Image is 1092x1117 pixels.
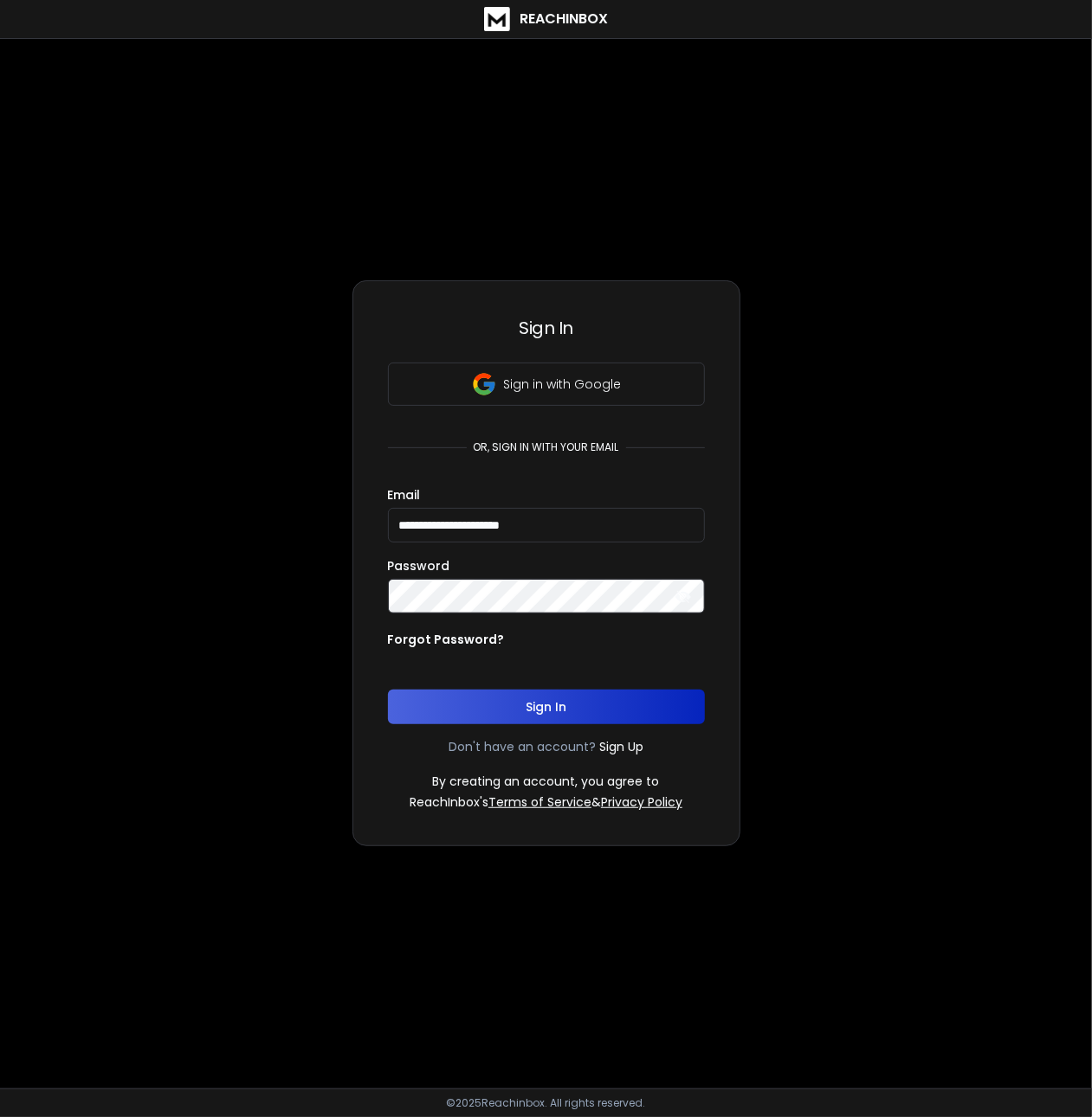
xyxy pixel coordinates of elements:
p: Don't have an account? [449,738,596,755]
p: By creating an account, you agree to [433,773,660,790]
label: Password [388,560,450,572]
h3: Sign In [388,316,705,340]
p: Forgot Password? [388,631,505,648]
a: Sign Up [599,738,643,755]
img: logo [484,7,510,31]
label: Email [388,489,421,501]
a: Terms of Service [488,793,591,811]
p: Sign in with Google [504,376,622,393]
p: or, sign in with your email [467,440,626,454]
p: ReachInbox's & [410,793,682,811]
a: ReachInbox [484,7,609,31]
a: Privacy Policy [601,793,682,811]
h1: ReachInbox [520,9,609,29]
p: © 2025 Reachinbox. All rights reserved. [447,1096,646,1110]
button: Sign In [388,690,705,724]
button: Sign in with Google [388,363,705,406]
